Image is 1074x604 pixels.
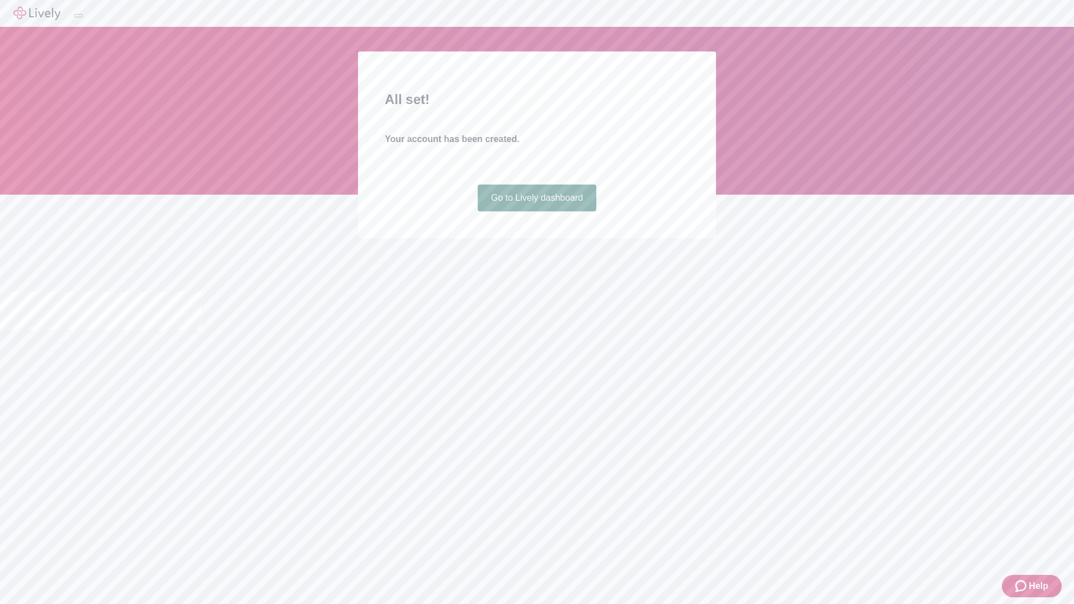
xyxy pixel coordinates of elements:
[1015,579,1029,593] svg: Zendesk support icon
[1029,579,1048,593] span: Help
[13,7,60,20] img: Lively
[385,89,689,110] h2: All set!
[385,133,689,146] h4: Your account has been created.
[1002,575,1062,597] button: Zendesk support iconHelp
[74,14,83,17] button: Log out
[478,185,597,211] a: Go to Lively dashboard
